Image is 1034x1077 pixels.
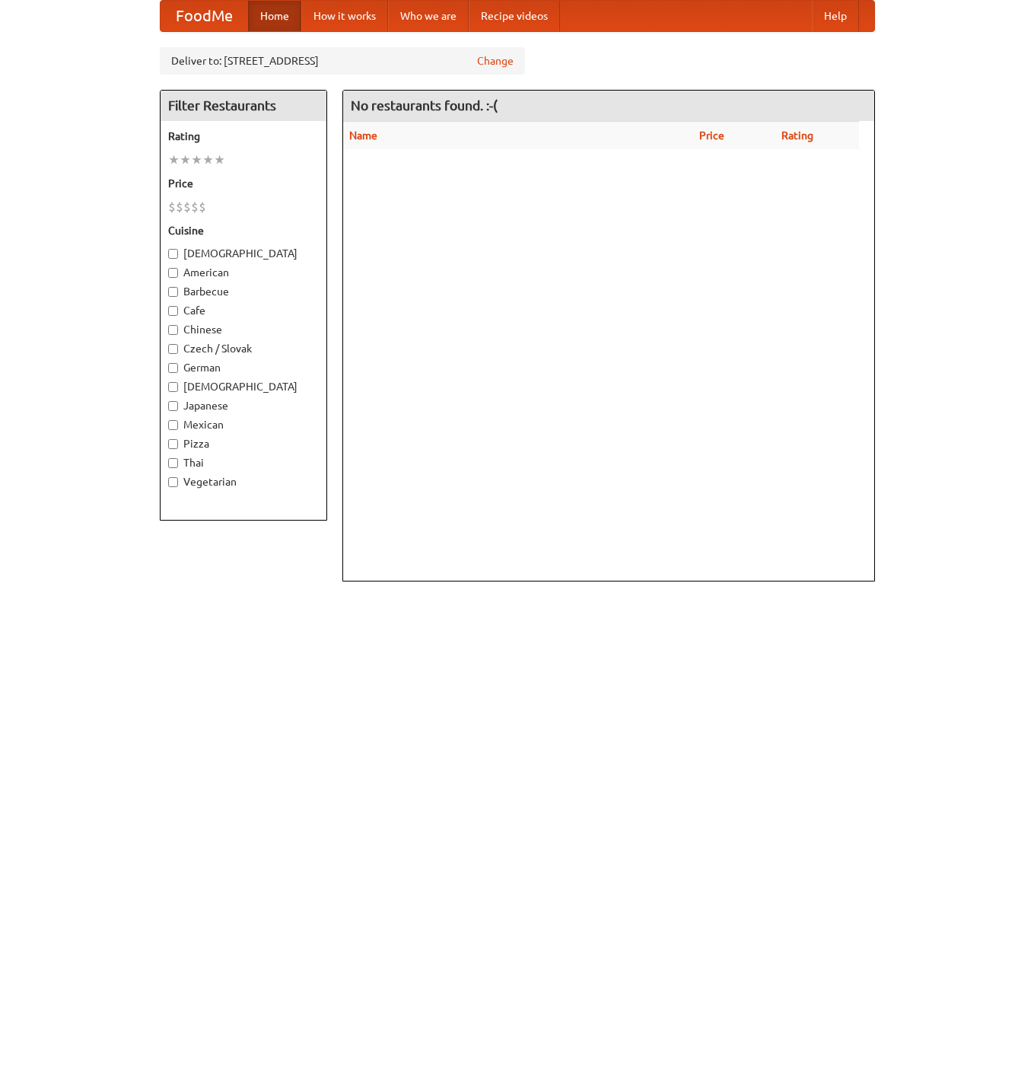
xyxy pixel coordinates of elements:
[349,129,377,142] a: Name
[168,287,178,297] input: Barbecue
[168,223,319,238] h5: Cuisine
[168,363,178,373] input: German
[168,477,178,487] input: Vegetarian
[699,129,724,142] a: Price
[168,458,178,468] input: Thai
[176,199,183,215] li: $
[168,417,319,432] label: Mexican
[168,284,319,299] label: Barbecue
[168,303,319,318] label: Cafe
[191,151,202,168] li: ★
[248,1,301,31] a: Home
[168,398,319,413] label: Japanese
[168,265,319,280] label: American
[168,199,176,215] li: $
[168,360,319,375] label: German
[301,1,388,31] a: How it works
[168,151,180,168] li: ★
[180,151,191,168] li: ★
[168,129,319,144] h5: Rating
[168,379,319,394] label: [DEMOGRAPHIC_DATA]
[183,199,191,215] li: $
[168,322,319,337] label: Chinese
[168,325,178,335] input: Chinese
[168,306,178,316] input: Cafe
[168,439,178,449] input: Pizza
[781,129,813,142] a: Rating
[214,151,225,168] li: ★
[477,53,514,69] a: Change
[812,1,859,31] a: Help
[168,176,319,191] h5: Price
[168,401,178,411] input: Japanese
[199,199,206,215] li: $
[168,420,178,430] input: Mexican
[161,1,248,31] a: FoodMe
[168,436,319,451] label: Pizza
[168,455,319,470] label: Thai
[160,47,525,75] div: Deliver to: [STREET_ADDRESS]
[168,268,178,278] input: American
[168,344,178,354] input: Czech / Slovak
[168,246,319,261] label: [DEMOGRAPHIC_DATA]
[168,474,319,489] label: Vegetarian
[202,151,214,168] li: ★
[168,382,178,392] input: [DEMOGRAPHIC_DATA]
[168,341,319,356] label: Czech / Slovak
[161,91,326,121] h4: Filter Restaurants
[191,199,199,215] li: $
[469,1,560,31] a: Recipe videos
[351,98,498,113] ng-pluralize: No restaurants found. :-(
[168,249,178,259] input: [DEMOGRAPHIC_DATA]
[388,1,469,31] a: Who we are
